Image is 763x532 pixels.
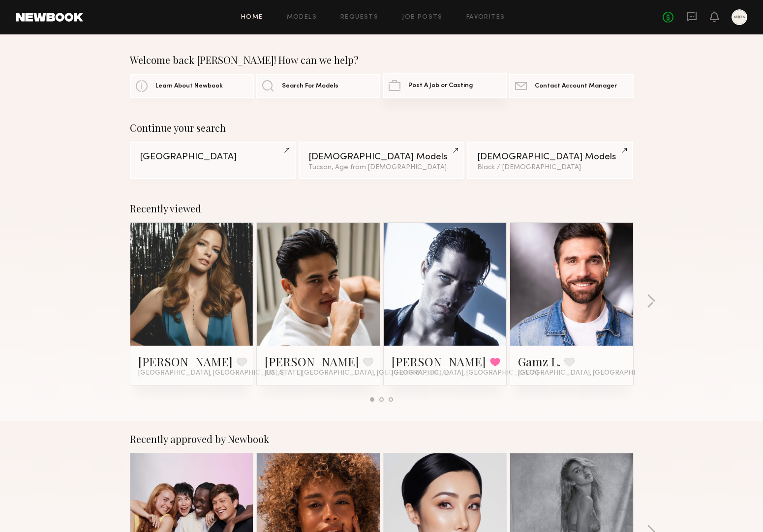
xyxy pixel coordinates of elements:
span: [US_STATE][GEOGRAPHIC_DATA], [GEOGRAPHIC_DATA] [265,369,449,377]
a: Favorites [466,14,505,21]
div: Black / [DEMOGRAPHIC_DATA] [477,164,623,171]
a: Job Posts [402,14,443,21]
span: [GEOGRAPHIC_DATA], [GEOGRAPHIC_DATA] [392,369,538,377]
div: Recently viewed [130,203,634,214]
div: Recently approved by Newbook [130,433,634,445]
div: Continue your search [130,122,634,134]
a: Models [287,14,317,21]
a: Gamz L. [518,354,560,369]
div: [GEOGRAPHIC_DATA] [140,152,286,162]
a: Requests [340,14,378,21]
a: [PERSON_NAME] [138,354,233,369]
a: Contact Account Manager [509,74,633,98]
span: Search For Models [282,83,338,89]
a: [GEOGRAPHIC_DATA] [130,142,296,179]
div: Welcome back [PERSON_NAME]! How can we help? [130,54,634,66]
a: Post A Job or Casting [383,73,507,98]
span: Learn About Newbook [155,83,223,89]
a: [PERSON_NAME] [265,354,359,369]
span: [GEOGRAPHIC_DATA], [GEOGRAPHIC_DATA] [518,369,665,377]
span: Contact Account Manager [535,83,617,89]
span: Post A Job or Casting [408,83,473,89]
a: [PERSON_NAME] [392,354,486,369]
div: Tucson, Age from [DEMOGRAPHIC_DATA]. [308,164,455,171]
a: [DEMOGRAPHIC_DATA] ModelsTucson, Age from [DEMOGRAPHIC_DATA]. [299,142,464,179]
div: [DEMOGRAPHIC_DATA] Models [308,152,455,162]
a: [DEMOGRAPHIC_DATA] ModelsBlack / [DEMOGRAPHIC_DATA] [467,142,633,179]
a: Home [241,14,263,21]
div: [DEMOGRAPHIC_DATA] Models [477,152,623,162]
span: [GEOGRAPHIC_DATA], [GEOGRAPHIC_DATA] [138,369,285,377]
a: Learn About Newbook [130,74,254,98]
a: Search For Models [256,74,380,98]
